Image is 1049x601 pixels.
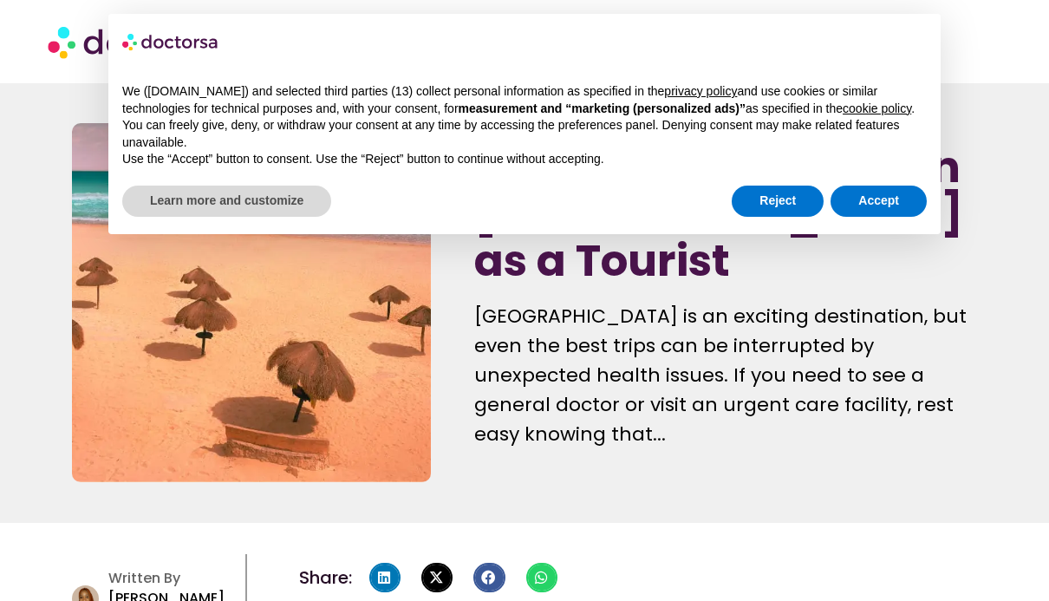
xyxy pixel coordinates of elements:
[369,563,401,592] div: Share on linkedin
[526,563,557,592] div: Share on whatsapp
[299,569,352,586] h4: Share:
[843,101,911,115] a: cookie policy
[664,84,737,98] a: privacy policy
[474,302,977,449] p: [GEOGRAPHIC_DATA] is an exciting destination, but even the best trips can be interrupted by unexp...
[122,186,331,217] button: Learn more and customize
[473,563,505,592] div: Share on facebook
[122,117,927,151] p: You can freely give, deny, or withdraw your consent at any time by accessing the preferences pane...
[108,570,237,586] h4: Written By
[732,186,824,217] button: Reject
[831,186,927,217] button: Accept
[421,563,453,592] div: Share on x-twitter
[122,28,219,56] img: logo
[459,101,746,115] strong: measurement and “marketing (personalized ads)”
[122,151,927,168] p: Use the “Accept” button to consent. Use the “Reject” button to continue without accepting.
[122,83,927,117] p: We ([DOMAIN_NAME]) and selected third parties (13) collect personal information as specified in t...
[474,144,977,284] h1: How to See a Doctor in [GEOGRAPHIC_DATA] as a Tourist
